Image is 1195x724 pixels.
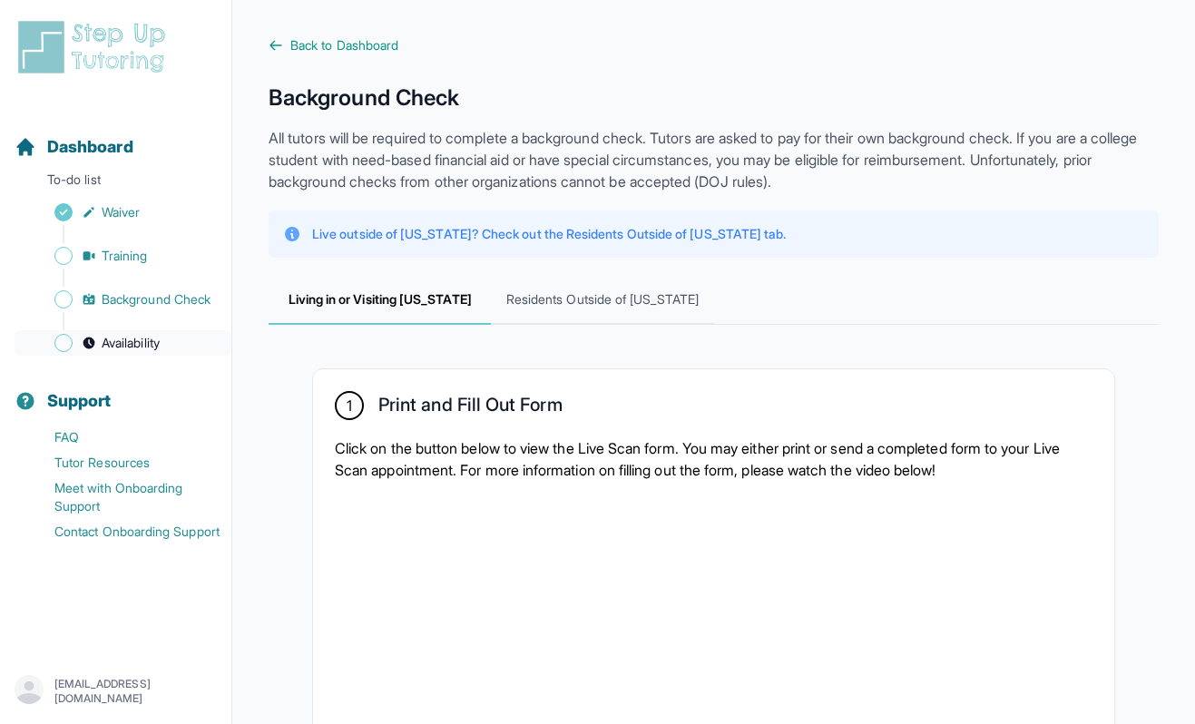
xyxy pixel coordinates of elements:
[15,200,231,225] a: Waiver
[335,437,1092,481] p: Click on the button below to view the Live Scan form. You may either print or send a completed fo...
[269,83,1159,113] h1: Background Check
[15,330,231,356] a: Availability
[7,359,224,421] button: Support
[15,134,133,160] a: Dashboard
[7,105,224,167] button: Dashboard
[269,276,491,325] span: Living in or Visiting [US_STATE]
[7,171,224,196] p: To-do list
[15,675,217,708] button: [EMAIL_ADDRESS][DOMAIN_NAME]
[15,425,231,450] a: FAQ
[102,334,160,352] span: Availability
[347,395,352,416] span: 1
[491,276,713,325] span: Residents Outside of [US_STATE]
[102,247,148,265] span: Training
[102,290,211,308] span: Background Check
[15,243,231,269] a: Training
[290,36,398,54] span: Back to Dashboard
[102,203,140,221] span: Waiver
[47,134,133,160] span: Dashboard
[15,18,176,76] img: logo
[15,519,231,544] a: Contact Onboarding Support
[47,388,112,414] span: Support
[15,475,231,519] a: Meet with Onboarding Support
[54,677,217,706] p: [EMAIL_ADDRESS][DOMAIN_NAME]
[269,276,1159,325] nav: Tabs
[269,36,1159,54] a: Back to Dashboard
[269,127,1159,192] p: All tutors will be required to complete a background check. Tutors are asked to pay for their own...
[312,225,786,243] p: Live outside of [US_STATE]? Check out the Residents Outside of [US_STATE] tab.
[15,450,231,475] a: Tutor Resources
[15,287,231,312] a: Background Check
[378,394,563,423] h2: Print and Fill Out Form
